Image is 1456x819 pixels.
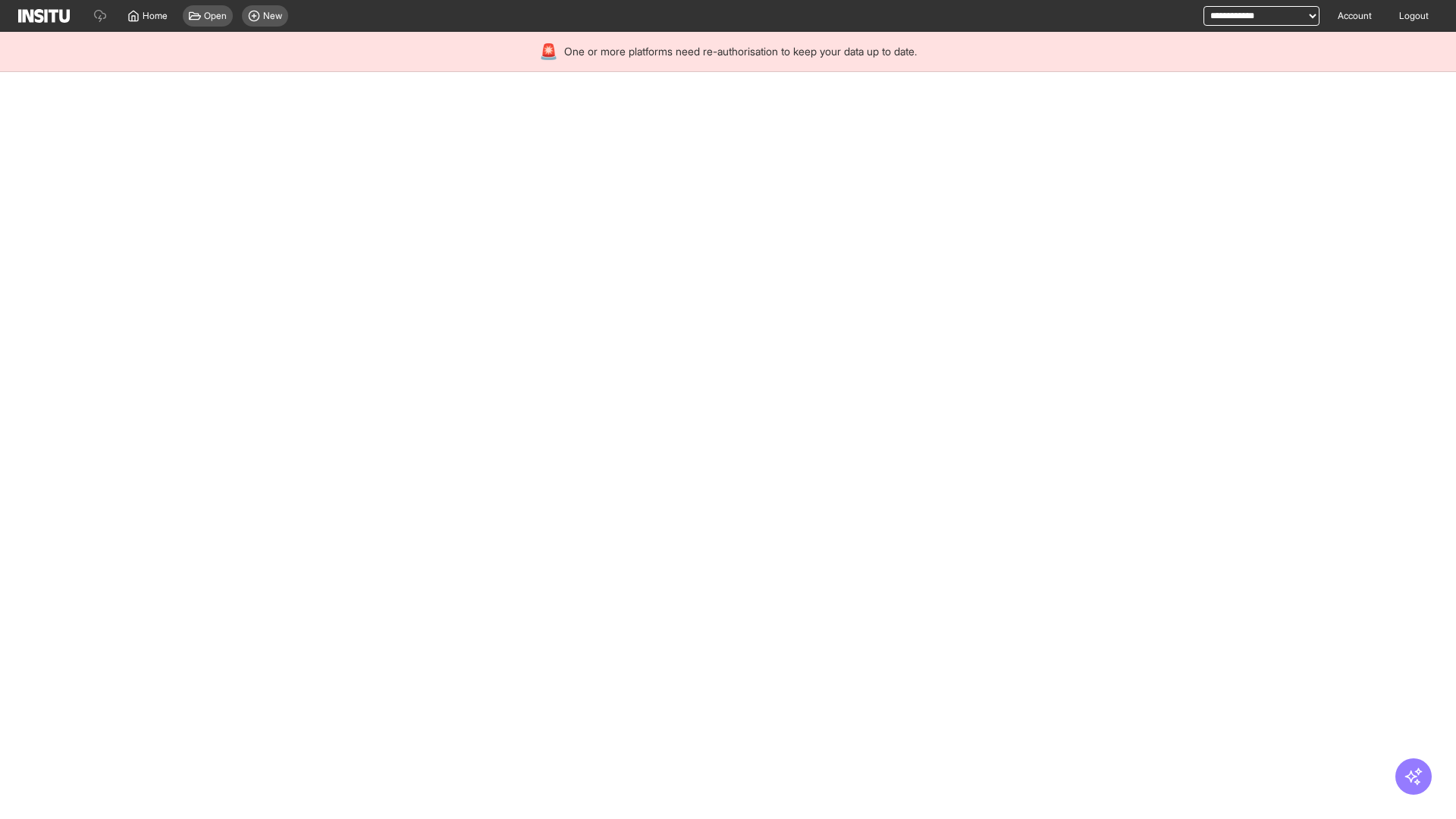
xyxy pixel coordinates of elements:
[143,10,168,22] span: Home
[263,10,282,22] span: New
[18,9,70,23] img: Logo
[204,10,227,22] span: Open
[539,41,558,62] div: 🚨
[564,44,917,59] span: One or more platforms need re-authorisation to keep your data up to date.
